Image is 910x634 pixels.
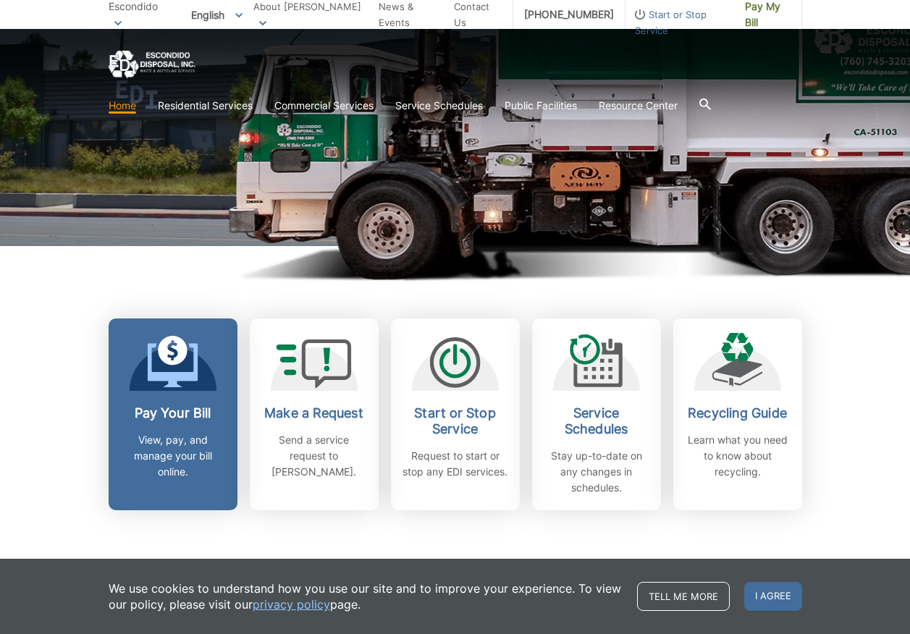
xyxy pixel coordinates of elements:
p: Learn what you need to know about recycling. [684,432,791,480]
a: Recycling Guide Learn what you need to know about recycling. [673,318,802,510]
a: privacy policy [253,596,330,612]
span: English [180,3,253,27]
a: Resource Center [599,98,678,114]
a: Residential Services [158,98,253,114]
a: Home [109,98,136,114]
p: Stay up-to-date on any changes in schedules. [543,448,650,496]
a: Tell me more [637,582,730,611]
h2: Make a Request [261,405,368,421]
h2: Pay Your Bill [119,405,227,421]
a: Pay Your Bill View, pay, and manage your bill online. [109,318,237,510]
a: EDCD logo. Return to the homepage. [109,51,195,79]
a: Service Schedules Stay up-to-date on any changes in schedules. [532,318,661,510]
p: Request to start or stop any EDI services. [402,448,509,480]
p: We use cookies to understand how you use our site and to improve your experience. To view our pol... [109,580,623,612]
h2: Recycling Guide [684,405,791,421]
p: View, pay, and manage your bill online. [119,432,227,480]
a: Make a Request Send a service request to [PERSON_NAME]. [250,318,379,510]
a: Service Schedules [395,98,483,114]
a: Commercial Services [274,98,374,114]
p: Send a service request to [PERSON_NAME]. [261,432,368,480]
h2: Start or Stop Service [402,405,509,437]
a: Public Facilities [505,98,577,114]
h2: Service Schedules [543,405,650,437]
span: I agree [744,582,802,611]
